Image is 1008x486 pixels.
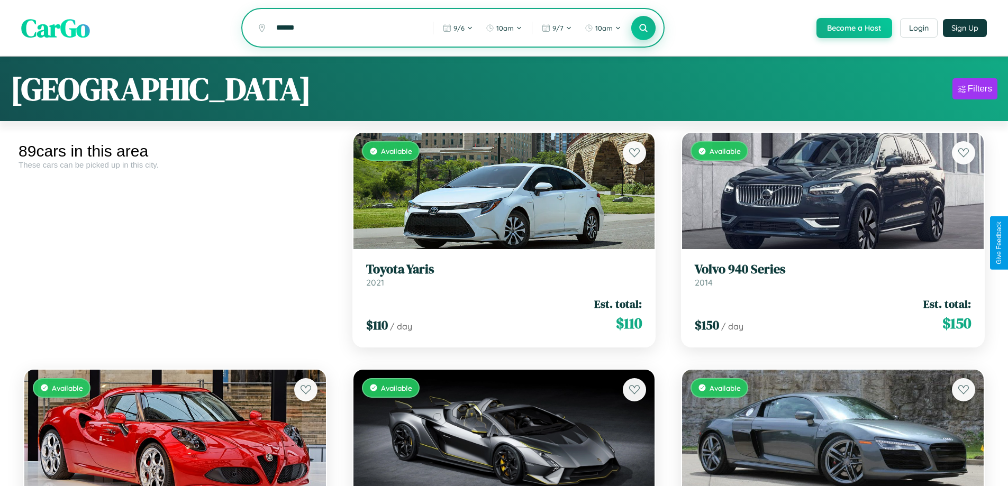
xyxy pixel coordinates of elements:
span: 9 / 7 [552,24,564,32]
span: $ 150 [942,313,971,334]
div: These cars can be picked up in this city. [19,160,332,169]
h1: [GEOGRAPHIC_DATA] [11,67,311,111]
span: / day [721,321,743,332]
span: Available [710,383,741,392]
h3: Volvo 940 Series [695,262,971,277]
span: / day [390,321,412,332]
button: Become a Host [816,18,892,38]
span: 2021 [366,277,384,288]
div: Give Feedback [995,222,1003,264]
button: Login [900,19,938,38]
span: Available [381,146,412,155]
span: $ 110 [366,316,388,334]
span: $ 110 [616,313,642,334]
div: Filters [968,84,992,94]
span: Available [52,383,83,392]
span: 9 / 6 [453,24,465,32]
span: 10am [496,24,514,32]
div: 89 cars in this area [19,142,332,160]
span: 10am [595,24,613,32]
a: Volvo 940 Series2014 [695,262,971,288]
span: Est. total: [594,296,642,311]
span: CarGo [21,11,90,45]
span: $ 150 [695,316,719,334]
button: 10am [480,20,528,36]
span: Available [381,383,412,392]
button: 9/7 [537,20,577,36]
button: Filters [952,78,997,99]
button: Sign Up [943,19,987,37]
button: 9/6 [438,20,478,36]
span: Est. total: [923,296,971,311]
span: Available [710,146,741,155]
a: Toyota Yaris2021 [366,262,642,288]
h3: Toyota Yaris [366,262,642,277]
button: 10am [579,20,626,36]
span: 2014 [695,277,713,288]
